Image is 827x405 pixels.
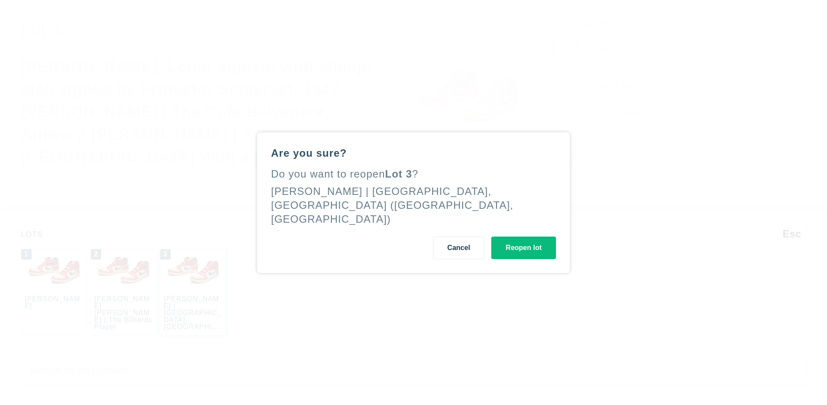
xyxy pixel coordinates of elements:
[271,167,556,181] div: Do you want to reopen ?
[433,237,484,259] button: Cancel
[271,146,556,160] div: Are you sure?
[271,185,513,225] div: [PERSON_NAME] | [GEOGRAPHIC_DATA], [GEOGRAPHIC_DATA] ([GEOGRAPHIC_DATA], [GEOGRAPHIC_DATA])
[491,237,556,259] button: Reopen lot
[385,168,412,180] span: Lot 3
